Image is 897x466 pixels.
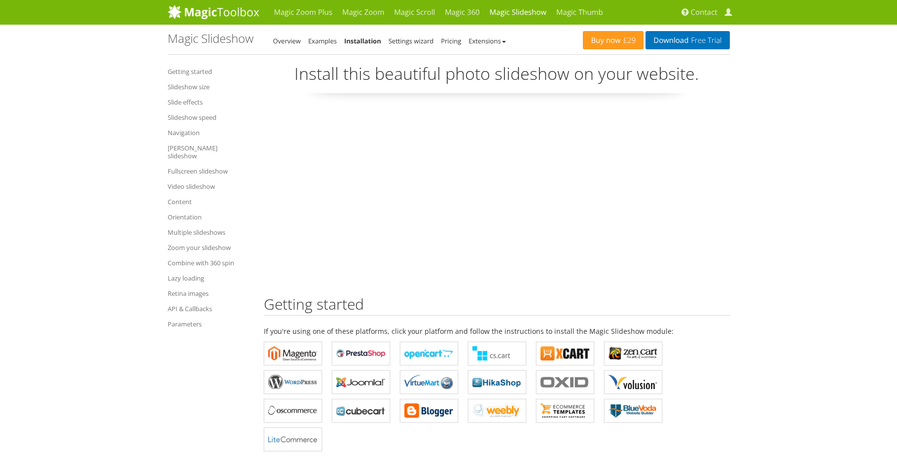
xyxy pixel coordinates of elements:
b: Magic Slideshow for OXID [540,375,590,390]
a: Magic Slideshow for BlueVoda [604,399,662,423]
a: Magic Slideshow for osCommerce [264,399,322,423]
a: Getting started [168,66,249,77]
a: Content [168,196,249,208]
a: Lazy loading [168,272,249,284]
h2: Getting started [264,296,730,316]
b: Magic Slideshow for HikaShop [472,375,522,390]
a: Video slideshow [168,180,249,192]
a: Magic Slideshow for LiteCommerce [264,428,322,451]
b: Magic Slideshow for WordPress [268,375,318,390]
a: API & Callbacks [168,303,249,315]
a: Zoom your slideshow [168,242,249,253]
a: Magic Slideshow for ecommerce Templates [536,399,594,423]
span: £29 [621,36,636,44]
b: Magic Slideshow for LiteCommerce [268,432,318,447]
a: Magic Slideshow for X-Cart [536,342,594,365]
a: Magic Slideshow for Weebly [468,399,526,423]
a: Magic Slideshow for Magento [264,342,322,365]
a: Fullscreen slideshow [168,165,249,177]
a: Slide effects [168,96,249,108]
a: Magic Slideshow for Joomla [332,370,390,394]
a: Magic Slideshow for Blogger [400,399,458,423]
b: Magic Slideshow for BlueVoda [609,403,658,418]
span: Free Trial [688,36,721,44]
b: Magic Slideshow for Blogger [404,403,454,418]
a: Slideshow size [168,81,249,93]
b: Magic Slideshow for CubeCart [336,403,386,418]
b: Magic Slideshow for Joomla [336,375,386,390]
b: Magic Slideshow for ecommerce Templates [540,403,590,418]
a: Slideshow speed [168,111,249,123]
b: Magic Slideshow for VirtueMart [404,375,454,390]
a: Magic Slideshow for VirtueMart [400,370,458,394]
a: Buy now£29 [583,31,644,49]
a: DownloadFree Trial [646,31,729,49]
b: Magic Slideshow for X-Cart [540,346,590,361]
a: Combine with 360 spin [168,257,249,269]
a: Magic Slideshow for WordPress [264,370,322,394]
p: If you're using one of these platforms, click your platform and follow the instructions to instal... [264,325,730,337]
a: Multiple slideshows [168,226,249,238]
b: Magic Slideshow for Weebly [472,403,522,418]
a: Magic Slideshow for Zen Cart [604,342,662,365]
b: Magic Slideshow for Zen Cart [609,346,658,361]
a: Magic Slideshow for Volusion [604,370,662,394]
a: Magic Slideshow for CS-Cart [468,342,526,365]
b: Magic Slideshow for PrestaShop [336,346,386,361]
a: Magic Slideshow for PrestaShop [332,342,390,365]
b: Magic Slideshow for osCommerce [268,403,318,418]
a: Parameters [168,318,249,330]
a: Settings wizard [389,36,434,45]
p: Install this beautiful photo slideshow on your website. [264,62,730,93]
a: Pricing [441,36,461,45]
a: Overview [273,36,301,45]
a: Extensions [468,36,505,45]
a: Magic Slideshow for CubeCart [332,399,390,423]
a: Magic Slideshow for OpenCart [400,342,458,365]
a: Installation [344,36,381,45]
b: Magic Slideshow for Volusion [609,375,658,390]
h1: Magic Slideshow [168,32,253,45]
b: Magic Slideshow for OpenCart [404,346,454,361]
a: Magic Slideshow for OXID [536,370,594,394]
b: Magic Slideshow for CS-Cart [472,346,522,361]
b: Magic Slideshow for Magento [268,346,318,361]
a: Retina images [168,287,249,299]
span: Contact [691,7,718,17]
a: Navigation [168,127,249,139]
a: Examples [308,36,337,45]
a: Orientation [168,211,249,223]
a: [PERSON_NAME] slideshow [168,142,249,162]
a: Magic Slideshow for HikaShop [468,370,526,394]
img: MagicToolbox.com - Image tools for your website [168,4,259,19]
